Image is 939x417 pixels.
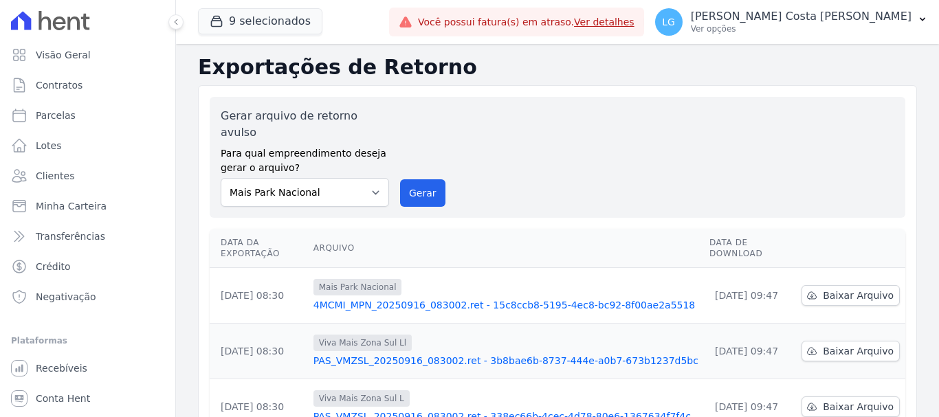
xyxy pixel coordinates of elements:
td: [DATE] 08:30 [210,324,308,379]
span: Mais Park Nacional [313,279,402,295]
span: Parcelas [36,109,76,122]
a: Lotes [5,132,170,159]
a: Baixar Arquivo [802,341,900,361]
a: Clientes [5,162,170,190]
span: Negativação [36,290,96,304]
a: Contratos [5,71,170,99]
a: Visão Geral [5,41,170,69]
span: Viva Mais Zona Sul Ll [313,335,412,351]
a: Recebíveis [5,354,170,382]
h2: Exportações de Retorno [198,55,917,80]
span: Crédito [36,260,71,273]
th: Data de Download [704,229,796,268]
span: Baixar Arquivo [823,400,894,414]
a: 4MCMI_MPN_20250916_083002.ret - 15c8ccb8-5195-4ec8-bc92-8f00ae2a5518 [313,298,698,312]
span: Baixar Arquivo [823,289,894,302]
button: 9 selecionados [198,8,322,34]
td: [DATE] 08:30 [210,268,308,324]
a: Conta Hent [5,385,170,412]
span: Conta Hent [36,392,90,405]
a: Transferências [5,223,170,250]
span: LG [662,17,675,27]
p: [PERSON_NAME] Costa [PERSON_NAME] [691,10,912,23]
a: Baixar Arquivo [802,285,900,306]
p: Ver opções [691,23,912,34]
span: Minha Carteira [36,199,107,213]
a: Negativação [5,283,170,311]
span: Baixar Arquivo [823,344,894,358]
span: Clientes [36,169,74,183]
a: Minha Carteira [5,192,170,220]
div: Plataformas [11,333,164,349]
span: Lotes [36,139,62,153]
td: [DATE] 09:47 [704,268,796,324]
span: Transferências [36,229,105,243]
th: Arquivo [308,229,704,268]
button: Gerar [400,179,445,207]
span: Contratos [36,78,82,92]
a: PAS_VMZSL_20250916_083002.ret - 3b8bae6b-8737-444e-a0b7-673b1237d5bc [313,354,698,368]
span: Viva Mais Zona Sul L [313,390,410,407]
label: Gerar arquivo de retorno avulso [221,108,389,141]
label: Para qual empreendimento deseja gerar o arquivo? [221,141,389,175]
span: Recebíveis [36,361,87,375]
td: [DATE] 09:47 [704,324,796,379]
span: Visão Geral [36,48,91,62]
a: Baixar Arquivo [802,396,900,417]
span: Você possui fatura(s) em atraso. [418,15,634,30]
a: Ver detalhes [574,16,634,27]
button: LG [PERSON_NAME] Costa [PERSON_NAME] Ver opções [644,3,939,41]
a: Crédito [5,253,170,280]
th: Data da Exportação [210,229,308,268]
a: Parcelas [5,102,170,129]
